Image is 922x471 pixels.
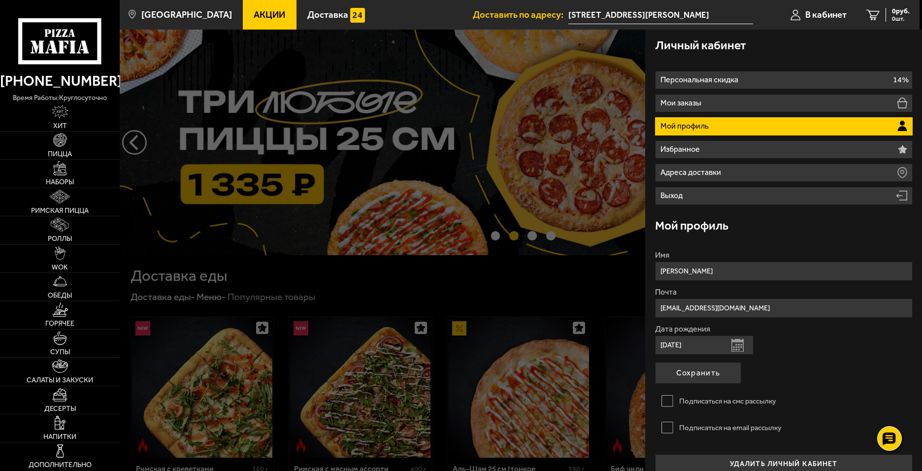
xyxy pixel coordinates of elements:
[655,288,913,296] label: Почта
[655,220,728,232] h3: Мой профиль
[48,235,72,242] span: Роллы
[655,391,913,410] label: Подписаться на смс рассылку
[655,299,913,318] input: Ваш e-mail
[655,336,754,355] input: Ваша дата рождения
[892,8,910,15] span: 0 руб.
[43,434,76,440] span: Напитки
[892,16,910,22] span: 0 шт.
[50,349,70,356] span: Супы
[655,362,741,384] button: Сохранить
[660,122,711,130] p: Мой профиль
[52,264,68,271] span: WOK
[31,207,89,214] span: Римская пицца
[655,251,913,259] label: Имя
[141,10,232,20] span: [GEOGRAPHIC_DATA]
[44,405,76,412] span: Десерты
[307,10,348,20] span: Доставка
[568,6,753,24] input: Ваш адрес доставки
[655,325,913,333] label: Дата рождения
[473,10,568,20] span: Доставить по адресу:
[53,123,67,130] span: Хит
[48,151,72,158] span: Пицца
[660,99,704,107] p: Мои заказы
[254,10,285,20] span: Акции
[45,320,74,327] span: Горячее
[568,6,753,24] span: набережная Крюкова канала, 7/2Б
[655,418,913,437] label: Подписаться на email рассылку
[655,39,746,51] h3: Личный кабинет
[350,8,364,22] img: 15daf4d41897b9f0e9f617042186c801.svg
[893,76,909,84] p: 14%
[48,292,72,299] span: Обеды
[660,145,702,153] p: Избранное
[655,262,913,281] input: Ваше имя
[46,179,74,186] span: Наборы
[660,168,724,176] p: Адреса доставки
[660,192,685,200] p: Выход
[731,339,744,352] button: Открыть календарь
[660,76,741,84] p: Персональная скидка
[29,462,92,469] span: Дополнительно
[805,10,847,20] span: В кабинет
[27,377,93,384] span: Салаты и закуски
